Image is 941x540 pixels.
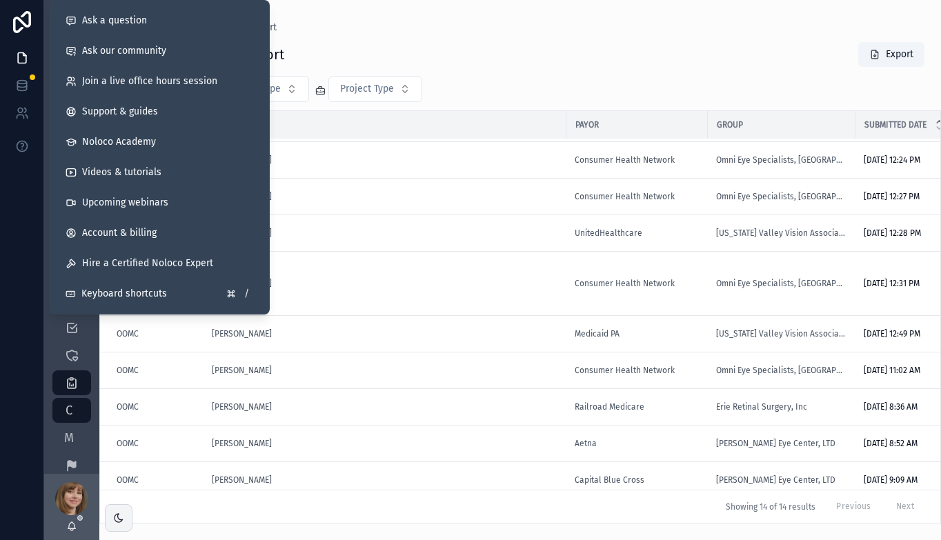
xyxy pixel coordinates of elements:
[117,365,195,376] a: OOMC
[575,228,642,239] a: UnitedHealthcare
[212,328,272,339] a: [PERSON_NAME]
[716,474,835,486] a: [PERSON_NAME] Eye Center, LTD
[864,278,920,289] span: [DATE] 12:31 PM
[575,474,700,486] a: Capital Blue Cross
[716,328,847,339] a: [US_STATE] Valley Vision Associates Group Practice, LLC
[55,66,264,97] a: Join a live office hours session
[864,365,920,376] span: [DATE] 11:02 AM
[716,228,847,239] a: [US_STATE] Valley Vision Associates Group Practice, LLC
[55,157,264,188] a: Videos & tutorials
[212,438,558,449] a: [PERSON_NAME]
[82,14,147,28] span: Ask a question
[575,154,675,166] a: Consumer Health Network
[864,228,921,239] span: [DATE] 12:28 PM
[726,501,815,512] span: Showing 14 of 14 results
[716,278,847,289] a: Omni Eye Specialists, [GEOGRAPHIC_DATA]
[117,365,139,376] a: OOMC
[117,328,195,339] a: OOMC
[716,365,847,376] a: Omni Eye Specialists, [GEOGRAPHIC_DATA]
[117,401,139,412] span: OOMC
[575,438,597,449] a: Aetna
[117,438,139,449] a: OOMC
[716,438,835,449] a: [PERSON_NAME] Eye Center, LTD
[864,401,918,412] span: [DATE] 8:36 AM
[117,438,195,449] a: OOMC
[575,474,644,486] a: Capital Blue Cross
[716,401,847,412] a: Erie Retinal Surgery, Inc
[52,426,91,450] a: M
[212,438,272,449] a: [PERSON_NAME]
[55,218,264,248] a: Account & billing
[864,328,920,339] span: [DATE] 12:49 PM
[55,127,264,157] a: Noloco Academy
[212,328,558,339] a: [PERSON_NAME]
[241,288,252,299] span: /
[717,119,743,130] span: Group
[716,191,847,202] a: Omni Eye Specialists, [GEOGRAPHIC_DATA]
[575,365,675,376] a: Consumer Health Network
[55,97,264,127] a: Support & guides
[340,82,394,96] span: Project Type
[117,474,139,486] a: OOMC
[55,248,264,279] button: Hire a Certified Noloco Expert
[81,287,167,301] span: Keyboard shortcuts
[82,105,158,119] span: Support & guides
[212,401,558,412] a: [PERSON_NAME]
[575,328,700,339] a: Medicaid PA
[55,6,264,36] button: Ask a question
[55,188,264,218] a: Upcoming webinars
[62,431,76,445] span: M
[212,474,272,486] a: [PERSON_NAME]
[82,44,166,58] span: Ask our community
[575,154,700,166] a: Consumer Health Network
[864,119,927,130] span: Submitted Date
[575,119,599,130] span: Payor
[117,328,139,339] a: OOMC
[55,36,264,66] a: Ask our community
[575,365,700,376] a: Consumer Health Network
[212,365,558,376] a: [PERSON_NAME]
[575,328,620,339] a: Medicaid PA
[82,257,213,270] span: Hire a Certified Noloco Expert
[82,196,168,210] span: Upcoming webinars
[575,438,700,449] a: Aetna
[575,191,675,202] a: Consumer Health Network
[44,77,99,474] div: scrollable content
[864,154,920,166] span: [DATE] 12:24 PM
[212,278,558,289] a: [PERSON_NAME]
[575,278,700,289] a: Consumer Health Network
[716,401,807,412] a: Erie Retinal Surgery, Inc
[575,401,644,412] a: Railroad Medicare
[82,166,161,179] span: Videos & tutorials
[328,76,422,102] button: Select Button
[212,154,558,166] a: [PERSON_NAME]
[212,401,272,412] a: [PERSON_NAME]
[864,438,918,449] span: [DATE] 8:52 AM
[82,74,217,88] span: Join a live office hours session
[62,403,76,417] span: C
[117,474,195,486] a: OOMC
[716,154,847,166] a: Omni Eye Specialists, [GEOGRAPHIC_DATA]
